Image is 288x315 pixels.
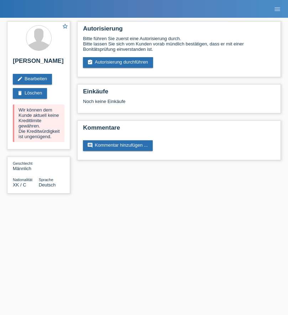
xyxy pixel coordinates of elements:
a: deleteLöschen [13,88,47,99]
i: menu [274,6,281,13]
i: delete [17,90,23,96]
span: Nationalität [13,178,32,182]
i: edit [17,76,23,82]
a: editBearbeiten [13,74,52,85]
span: Kosovo / C / 04.05.2004 [13,182,26,188]
div: Bitte führen Sie zuerst eine Autorisierung durch. Bitte lassen Sie sich vom Kunden vorab mündlich... [83,36,275,52]
div: Männlich [13,161,39,171]
a: assignment_turned_inAutorisierung durchführen [83,57,153,68]
i: star_border [62,23,68,29]
span: Geschlecht [13,161,32,165]
h2: Einkäufe [83,88,275,99]
i: assignment_turned_in [87,59,93,65]
div: Wir können dem Kunde aktuell keine Kreditlimite gewähren. Die Kreditwürdigkeit ist ungenügend. [13,104,64,142]
a: commentKommentar hinzufügen ... [83,140,153,151]
h2: [PERSON_NAME] [13,58,64,68]
span: Sprache [39,178,53,182]
span: Deutsch [39,182,56,188]
div: Noch keine Einkäufe [83,99,275,109]
a: menu [270,7,284,11]
a: star_border [62,23,68,31]
h2: Autorisierung [83,25,275,36]
i: comment [87,142,93,148]
h2: Kommentare [83,124,275,135]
